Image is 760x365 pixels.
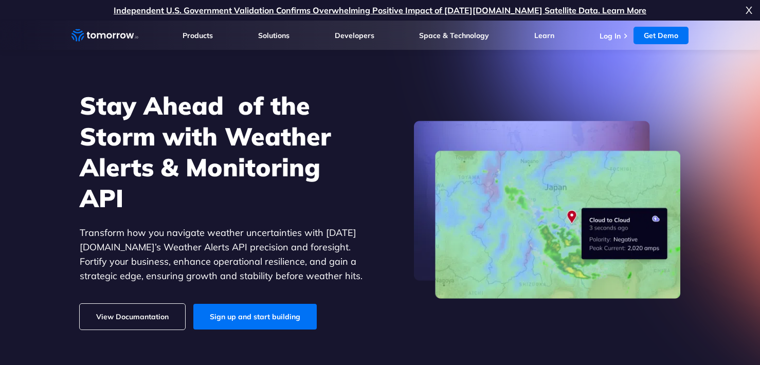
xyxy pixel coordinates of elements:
a: Independent U.S. Government Validation Confirms Overwhelming Positive Impact of [DATE][DOMAIN_NAM... [114,5,646,15]
a: Sign up and start building [193,304,317,330]
a: Space & Technology [419,31,489,40]
a: Learn [534,31,554,40]
a: Solutions [258,31,289,40]
a: Log In [600,31,621,41]
a: Products [183,31,213,40]
a: View Documantation [80,304,185,330]
a: Developers [335,31,374,40]
a: Get Demo [634,27,689,44]
p: Transform how you navigate weather uncertainties with [DATE][DOMAIN_NAME]’s Weather Alerts API pr... [80,226,363,283]
h1: Stay Ahead of the Storm with Weather Alerts & Monitoring API [80,90,363,213]
a: Home link [71,28,138,43]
